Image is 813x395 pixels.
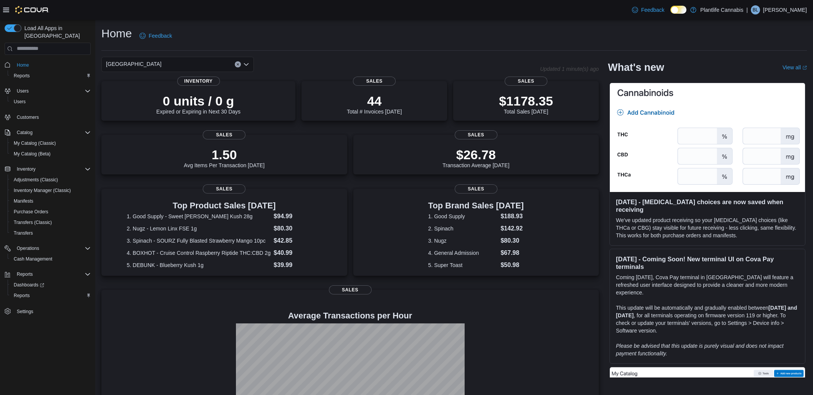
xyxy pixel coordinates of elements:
[2,243,94,254] button: Operations
[540,66,599,72] p: Updated 1 minute(s) ago
[11,71,91,80] span: Reports
[14,270,36,279] button: Reports
[616,255,799,270] h3: [DATE] - Coming Soon! New terminal UI on Cova Pay terminals
[14,270,91,279] span: Reports
[127,201,322,210] h3: Top Product Sales [DATE]
[8,206,94,217] button: Purchase Orders
[616,273,799,296] p: Coming [DATE], Cova Pay terminal in [GEOGRAPHIC_DATA] will feature a refreshed user interface des...
[11,291,91,300] span: Reports
[700,5,743,14] p: Plantlife Cannabis
[8,290,94,301] button: Reports
[11,291,33,300] a: Reports
[11,207,91,216] span: Purchase Orders
[149,32,172,40] span: Feedback
[17,271,33,277] span: Reports
[608,61,664,74] h2: What's new
[136,28,175,43] a: Feedback
[14,306,91,316] span: Settings
[15,6,49,14] img: Cova
[274,261,322,270] dd: $39.99
[2,86,94,96] button: Users
[274,236,322,245] dd: $42.85
[21,24,91,40] span: Load All Apps in [GEOGRAPHIC_DATA]
[8,217,94,228] button: Transfers (Classic)
[11,139,91,148] span: My Catalog (Classic)
[14,86,32,96] button: Users
[17,130,32,136] span: Catalog
[505,77,547,86] span: Sales
[14,256,52,262] span: Cash Management
[428,249,497,257] dt: 4. General Admission
[616,216,799,239] p: We've updated product receiving so your [MEDICAL_DATA] choices (like THCa or CBG) stay visible fo...
[106,59,162,69] span: [GEOGRAPHIC_DATA]
[8,174,94,185] button: Adjustments (Classic)
[11,254,91,264] span: Cash Management
[2,127,94,138] button: Catalog
[2,59,94,70] button: Home
[184,147,265,162] p: 1.50
[455,184,497,194] span: Sales
[17,166,35,172] span: Inventory
[2,112,94,123] button: Customers
[11,254,55,264] a: Cash Management
[17,309,33,315] span: Settings
[8,196,94,206] button: Manifests
[203,130,245,139] span: Sales
[11,175,91,184] span: Adjustments (Classic)
[274,224,322,233] dd: $80.30
[11,218,55,227] a: Transfers (Classic)
[11,186,74,195] a: Inventory Manager (Classic)
[14,128,35,137] button: Catalog
[11,186,91,195] span: Inventory Manager (Classic)
[127,225,271,232] dt: 2. Nugz - Lemon Linx FSE 1g
[500,261,524,270] dd: $50.98
[107,311,593,320] h4: Average Transactions per Hour
[11,218,91,227] span: Transfers (Classic)
[428,225,497,232] dt: 2. Spinach
[14,61,32,70] a: Home
[499,93,553,115] div: Total Sales [DATE]
[11,149,54,158] a: My Catalog (Beta)
[274,212,322,221] dd: $94.99
[783,64,807,70] a: View allExternal link
[616,343,784,357] em: Please be advised that this update is purely visual and does not impact payment functionality.
[641,6,664,14] span: Feedback
[8,96,94,107] button: Users
[156,93,241,115] div: Expired or Expiring in Next 30 Days
[14,151,51,157] span: My Catalog (Beta)
[428,261,497,269] dt: 5. Super Toast
[11,71,33,80] a: Reports
[156,93,241,109] p: 0 units / 0 g
[127,213,271,220] dt: 1. Good Supply - Sweet [PERSON_NAME] Kush 28g
[629,2,667,18] a: Feedback
[8,280,94,290] a: Dashboards
[127,237,271,245] dt: 3. Spinach - SOURZ Fully Blasted Strawberry Mango 10pc
[347,93,402,115] div: Total # Invoices [DATE]
[14,282,44,288] span: Dashboards
[14,177,58,183] span: Adjustments (Classic)
[127,261,271,269] dt: 5. DEBUNK - Blueberry Kush 1g
[8,185,94,196] button: Inventory Manager (Classic)
[443,147,510,168] div: Transaction Average [DATE]
[17,114,39,120] span: Customers
[184,147,265,168] div: Avg Items Per Transaction [DATE]
[455,130,497,139] span: Sales
[11,229,36,238] a: Transfers
[329,285,372,294] span: Sales
[616,304,799,334] p: This update will be automatically and gradually enabled between , for all terminals operating on ...
[5,56,91,337] nav: Complex example
[616,198,799,213] h3: [DATE] - [MEDICAL_DATA] choices are now saved when receiving
[14,73,30,79] span: Reports
[11,280,47,289] a: Dashboards
[499,93,553,109] p: $1178.35
[14,209,48,215] span: Purchase Orders
[14,112,91,122] span: Customers
[8,138,94,149] button: My Catalog (Classic)
[14,113,42,122] a: Customers
[500,224,524,233] dd: $142.92
[177,77,220,86] span: Inventory
[2,305,94,317] button: Settings
[428,201,524,210] h3: Top Brand Sales [DATE]
[11,280,91,289] span: Dashboards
